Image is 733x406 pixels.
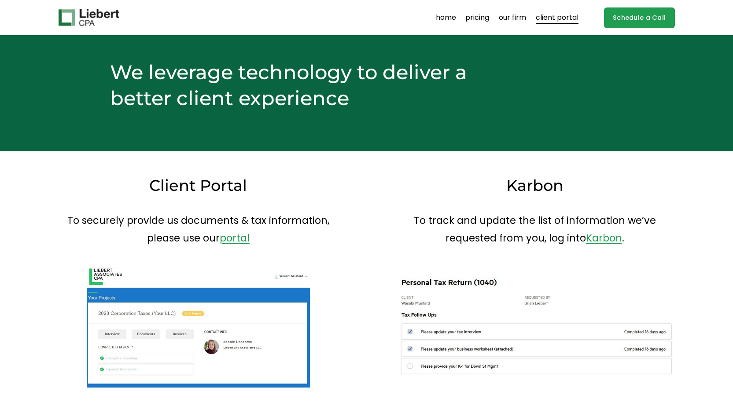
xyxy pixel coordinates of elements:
[465,11,489,25] a: pricing
[59,9,119,26] img: Liebert CPA
[436,11,456,25] a: home
[59,176,339,196] h3: Client Portal
[499,11,526,25] a: our firm
[59,212,339,247] p: To securely provide us documents & tax information, please use our
[395,212,675,247] p: To track and update the list of information we’ve requested from you, log into .
[220,231,250,245] a: portal
[395,176,675,196] h3: Karbon
[536,11,578,25] a: client portal
[110,59,494,110] h2: We leverage technology to deliver a better client experience
[586,231,622,245] a: Karbon
[604,7,675,28] a: Schedule a Call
